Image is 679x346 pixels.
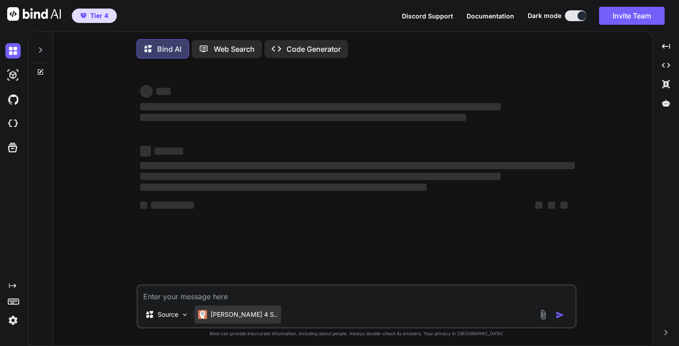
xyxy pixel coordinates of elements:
span: Documentation [467,12,514,20]
p: Bind AI [157,44,181,54]
img: Bind AI [7,7,61,21]
button: Discord Support [402,11,453,21]
p: [PERSON_NAME] 4 S.. [211,310,278,319]
span: ‌ [140,162,575,169]
span: Tier 4 [90,11,108,20]
span: ‌ [140,184,427,191]
button: Invite Team [599,7,665,25]
button: Documentation [467,11,514,21]
img: darkChat [5,43,21,58]
span: ‌ [140,146,151,157]
span: ‌ [140,103,501,110]
button: premiumTier 4 [72,9,117,23]
span: ‌ [560,202,568,209]
img: githubDark [5,92,21,107]
p: Web Search [214,44,255,54]
p: Source [158,310,178,319]
span: ‌ [535,202,542,209]
p: Code Generator [287,44,341,54]
img: attachment [538,310,548,320]
span: Discord Support [402,12,453,20]
p: Bind can provide inaccurate information, including about people. Always double-check its answers.... [137,330,577,337]
span: ‌ [140,202,147,209]
span: ‌ [140,173,501,180]
span: ‌ [154,148,183,155]
img: darkAi-studio [5,67,21,83]
img: premium [80,13,87,18]
span: ‌ [151,202,194,209]
span: ‌ [140,85,153,98]
img: icon [556,310,564,319]
span: Dark mode [528,11,561,20]
img: settings [5,313,21,328]
span: ‌ [156,88,171,95]
span: ‌ [548,202,555,209]
img: Pick Models [181,311,189,319]
span: ‌ [140,114,466,121]
img: Claude 4 Sonnet [198,310,207,319]
img: cloudideIcon [5,116,21,131]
